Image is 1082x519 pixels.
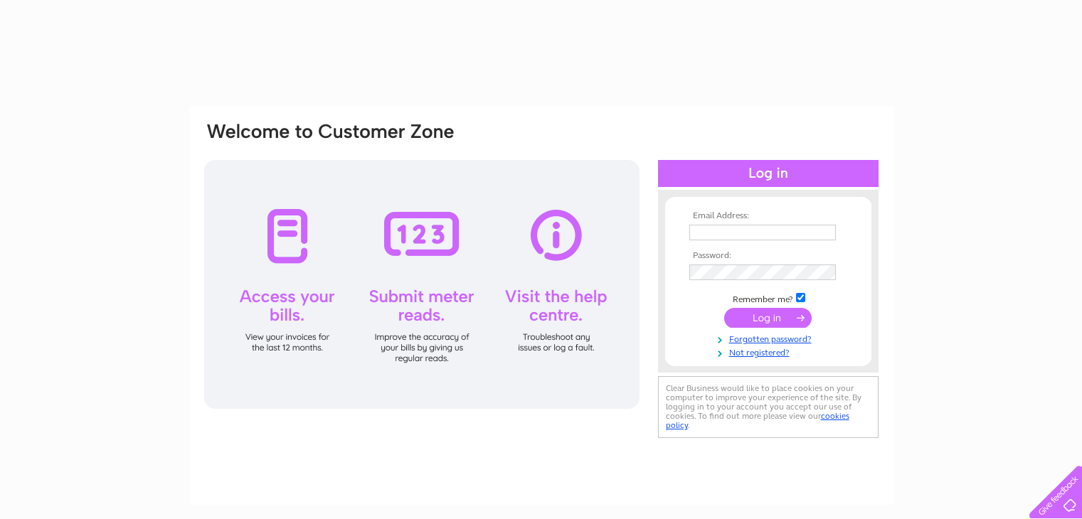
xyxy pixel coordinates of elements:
a: Forgotten password? [689,331,851,345]
th: Email Address: [686,211,851,221]
th: Password: [686,251,851,261]
a: Not registered? [689,345,851,358]
td: Remember me? [686,291,851,305]
a: cookies policy [666,411,849,430]
input: Submit [724,308,812,328]
div: Clear Business would like to place cookies on your computer to improve your experience of the sit... [658,376,879,438]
